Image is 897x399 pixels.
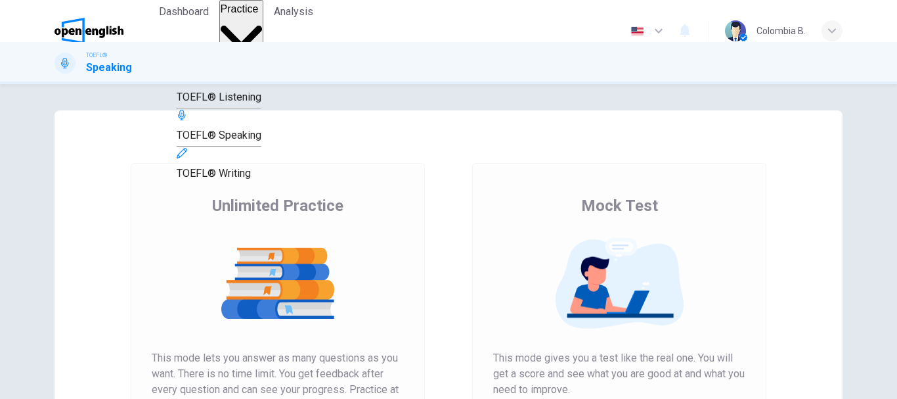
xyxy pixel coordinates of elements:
[177,147,261,181] div: TOEFL® Writing
[177,109,261,143] div: TOEFL® Speaking
[55,18,154,44] a: OpenEnglish logo
[177,71,261,105] div: TOEFL® Listening
[177,167,251,179] span: TOEFL® Writing
[581,195,658,216] span: Mock Test
[756,23,806,39] div: Colombia B.
[159,4,209,20] span: Dashboard
[86,51,107,60] span: TOEFL®
[493,350,745,398] span: This mode gives you a test like the real one. You will get a score and see what you are good at a...
[55,18,123,44] img: OpenEnglish logo
[725,20,746,41] img: Profile picture
[177,91,261,103] span: TOEFL® Listening
[221,3,259,14] span: Practice
[212,195,343,216] span: Unlimited Practice
[177,129,261,141] span: TOEFL® Speaking
[274,4,313,20] span: Analysis
[86,60,132,76] h1: Speaking
[629,26,645,36] img: en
